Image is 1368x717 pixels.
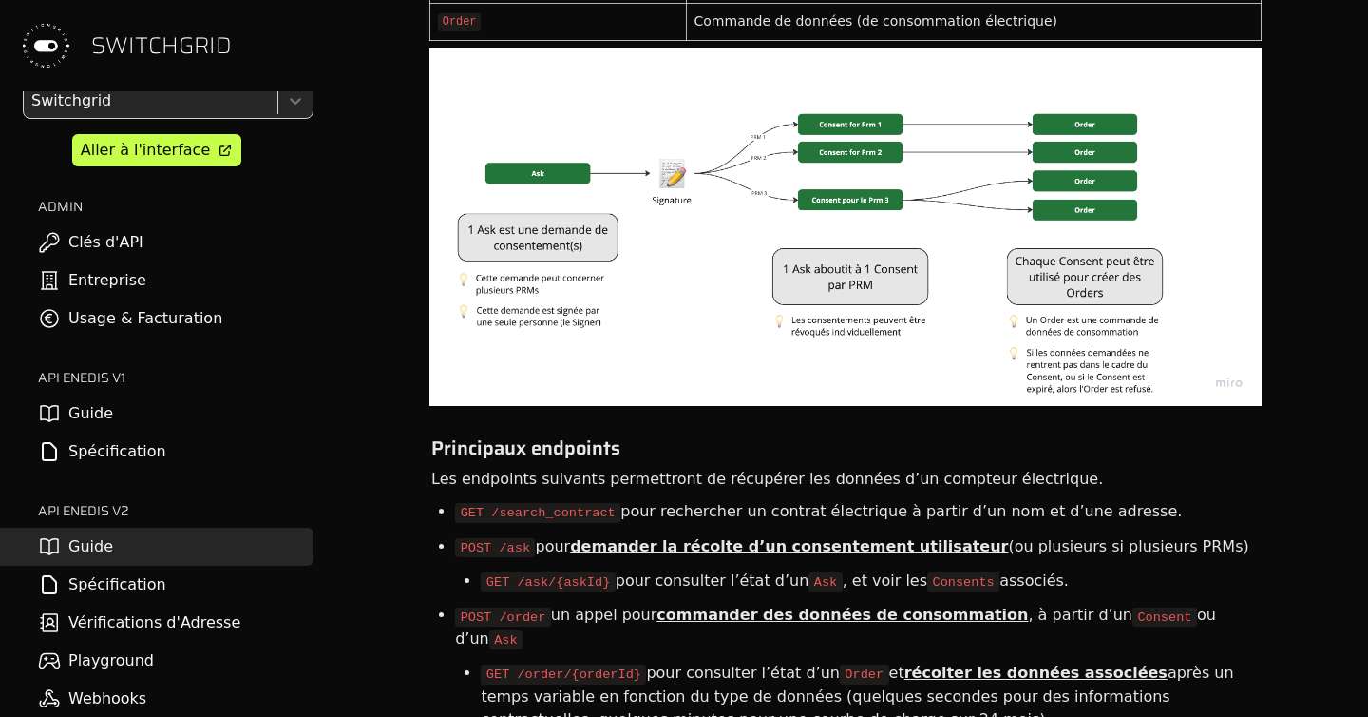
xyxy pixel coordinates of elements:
[429,465,1262,494] div: Les endpoints suivants permettront de récupérer les données d’un compteur électrique.
[455,503,620,522] code: GET /search_contract
[481,665,646,684] code: GET /order/{orderId}
[481,564,1248,598] li: pour consulter l’état d’un , et voir les associés.
[808,572,842,591] code: Ask
[38,197,313,216] h2: ADMIN
[429,48,1262,407] img: notion image
[91,30,232,61] span: SWITCHGRID
[840,665,889,684] code: Order
[38,501,313,520] h2: API ENEDIS v2
[455,494,1182,529] li: pour rechercher un contrat électrique à partir d’un nom et d’une adresse.
[15,15,76,76] img: Switchgrid Logo
[455,598,1262,656] li: un appel pour , à partir d’un ou d’un
[904,664,1168,682] span: récolter les données associées
[570,537,1008,555] span: demander la récolte d’un consentement utilisateur
[72,134,241,166] a: Aller à l'interface
[455,608,551,627] code: POST /order
[656,606,1028,624] span: commander des données de consommation
[1132,608,1197,627] code: Consent
[489,630,522,649] code: Ask
[438,13,481,31] code: Order
[481,572,615,591] code: GET /ask/{askId}
[455,538,535,557] code: POST /ask
[455,530,1249,564] li: pour (ou plusieurs si plusieurs PRMs)
[81,139,210,162] div: Aller à l'interface
[38,368,313,387] h2: API ENEDIS v1
[431,433,620,463] span: Principaux endpoints
[927,572,999,591] code: Consents
[694,11,1253,31] div: Commande de données (de consommation électrique)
